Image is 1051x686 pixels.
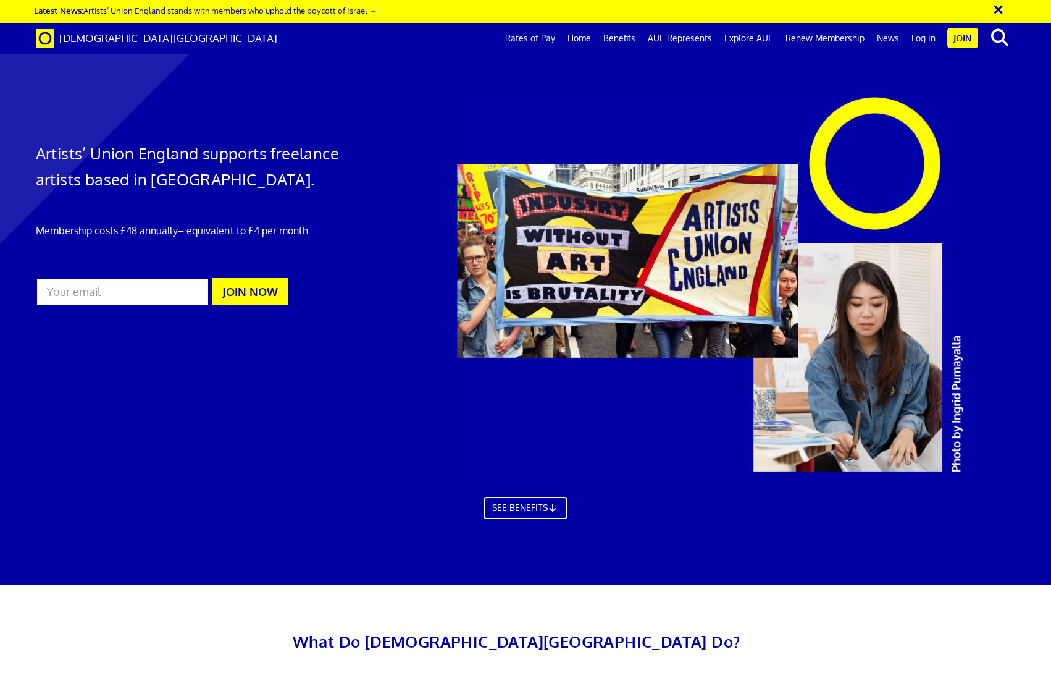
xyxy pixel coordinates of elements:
a: AUE Represents [642,23,718,54]
a: Rates of Pay [499,23,561,54]
a: Renew Membership [779,23,871,54]
strong: Latest News: [34,5,83,15]
a: Latest News:Artists’ Union England stands with members who uphold the boycott of Israel → [34,5,377,15]
p: Membership costs £48 annually – equivalent to £4 per month. [36,223,350,238]
a: News [871,23,905,54]
a: Log in [905,23,942,54]
a: Explore AUE [718,23,779,54]
h2: What Do [DEMOGRAPHIC_DATA][GEOGRAPHIC_DATA] Do? [117,629,915,654]
a: Benefits [597,23,642,54]
button: JOIN NOW [212,278,288,305]
span: [DEMOGRAPHIC_DATA][GEOGRAPHIC_DATA] [59,32,277,44]
input: Your email [36,277,210,306]
a: Home [561,23,597,54]
button: search [981,25,1018,51]
a: Brand [DEMOGRAPHIC_DATA][GEOGRAPHIC_DATA] [27,23,287,54]
a: Join [947,28,978,48]
h1: Artists’ Union England supports freelance artists based in [GEOGRAPHIC_DATA]. [36,140,350,192]
a: SEE BENEFITS [484,497,567,519]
